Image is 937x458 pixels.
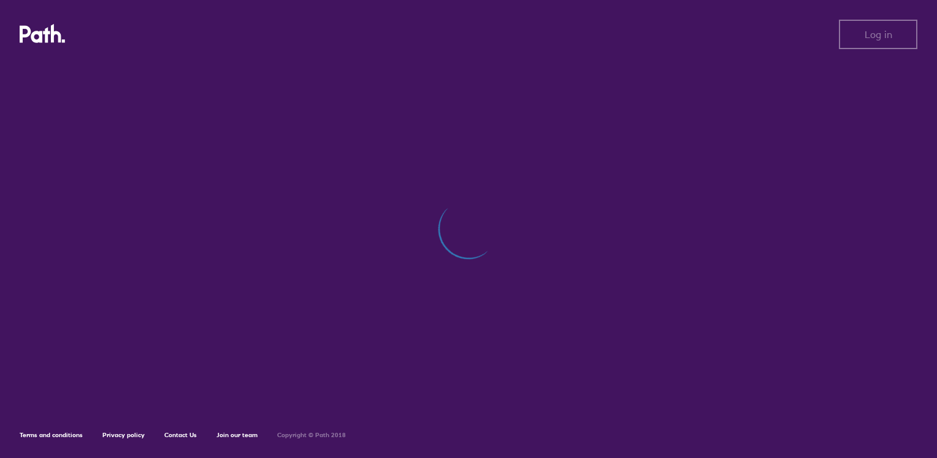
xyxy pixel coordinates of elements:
a: Terms and conditions [20,431,83,439]
button: Log in [839,20,917,49]
span: Log in [865,29,892,40]
a: Join our team [216,431,258,439]
a: Contact Us [164,431,197,439]
a: Privacy policy [102,431,145,439]
h6: Copyright © Path 2018 [277,432,346,439]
